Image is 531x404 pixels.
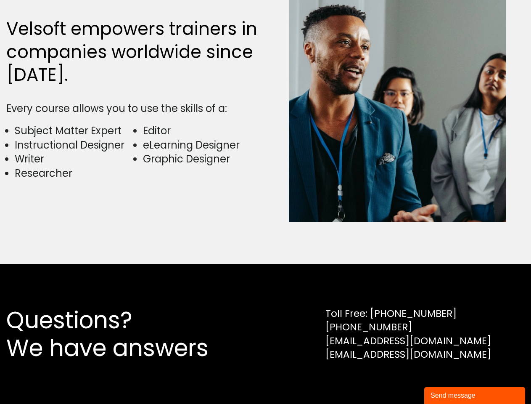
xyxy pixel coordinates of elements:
[143,138,261,152] li: eLearning Designer
[424,385,527,404] iframe: chat widget
[143,124,261,138] li: Editor
[15,124,133,138] li: Subject Matter Expert
[325,307,491,361] div: Toll Free: [PHONE_NUMBER] [PHONE_NUMBER] [EMAIL_ADDRESS][DOMAIN_NAME] [EMAIL_ADDRESS][DOMAIN_NAME]
[6,18,262,87] h2: Velsoft empowers trainers in companies worldwide since [DATE].
[15,152,133,166] li: Writer
[6,101,262,116] div: Every course allows you to use the skills of a:
[15,166,133,181] li: Researcher
[6,306,239,362] h2: Questions? We have answers
[143,152,261,166] li: Graphic Designer
[15,138,133,152] li: Instructional Designer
